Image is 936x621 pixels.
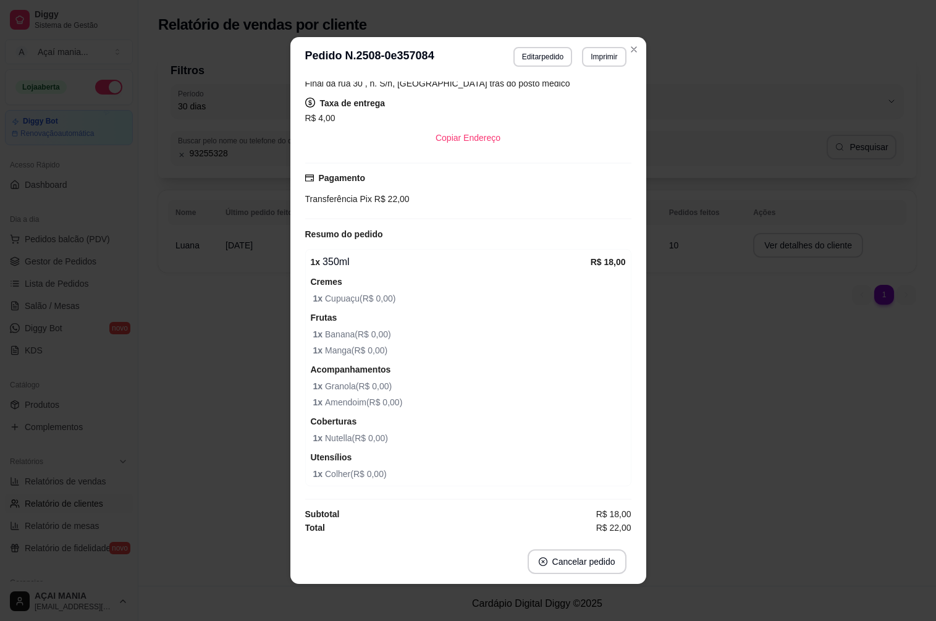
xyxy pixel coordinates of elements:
span: close-circle [539,557,547,566]
span: Manga ( R$ 0,00 ) [313,344,626,357]
span: Banana ( R$ 0,00 ) [313,327,626,341]
strong: 1 x [313,345,325,355]
button: Close [624,40,644,59]
div: 350ml [311,255,591,269]
strong: Cremes [311,277,342,287]
strong: 1 x [313,381,325,391]
button: Imprimir [582,47,626,67]
strong: Taxa de entrega [320,98,386,108]
button: close-circleCancelar pedido [528,549,626,574]
strong: 1 x [313,294,325,303]
h3: Pedido N. 2508-0e357084 [305,47,434,67]
strong: Subtotal [305,509,340,519]
strong: 1 x [313,433,325,443]
span: R$ 22,00 [372,194,410,204]
strong: Resumo do pedido [305,229,383,239]
span: credit-card [305,174,314,182]
strong: 1 x [313,469,325,479]
span: Cupuaçu ( R$ 0,00 ) [313,292,626,305]
strong: 1 x [311,257,321,267]
button: Copiar Endereço [426,125,510,150]
span: Nutella ( R$ 0,00 ) [313,431,626,445]
span: Colher ( R$ 0,00 ) [313,467,626,481]
span: dollar [305,98,315,108]
strong: Pagamento [319,173,365,183]
span: Transferência Pix [305,194,372,204]
strong: Coberturas [311,416,357,426]
button: Editarpedido [513,47,572,67]
strong: R$ 18,00 [591,257,626,267]
span: Granola ( R$ 0,00 ) [313,379,626,393]
span: Amendoim ( R$ 0,00 ) [313,395,626,409]
strong: Acompanhamentos [311,365,391,374]
span: R$ 22,00 [596,521,631,534]
strong: Total [305,523,325,533]
strong: 1 x [313,397,325,407]
strong: 1 x [313,329,325,339]
span: Final da rua 30 , n. S/n, [GEOGRAPHIC_DATA] trás do posto medico [305,78,570,88]
span: R$ 18,00 [596,507,631,521]
strong: Utensílios [311,452,352,462]
span: R$ 4,00 [305,113,335,123]
strong: Frutas [311,313,337,323]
